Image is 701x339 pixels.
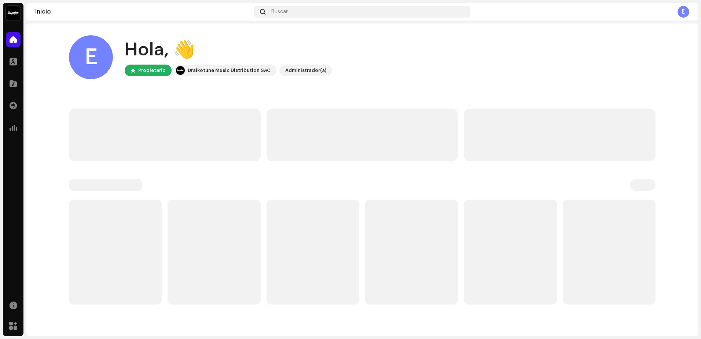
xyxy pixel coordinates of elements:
[271,9,288,15] span: Buscar
[285,66,326,75] div: Administrador(a)
[69,35,113,79] div: E
[188,66,271,75] div: Draikotune Music Distribution SAC
[6,6,21,21] img: 10370c6a-d0e2-4592-b8a2-38f444b0ca44
[35,9,251,15] div: Inicio
[678,6,689,18] div: E
[125,38,332,62] div: Hola, 👋
[138,66,166,75] div: Propietario
[176,66,185,75] img: 10370c6a-d0e2-4592-b8a2-38f444b0ca44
